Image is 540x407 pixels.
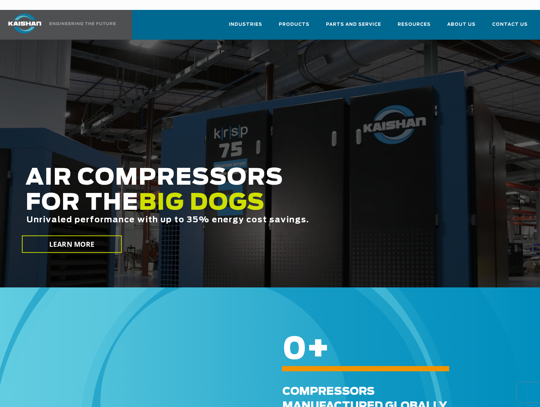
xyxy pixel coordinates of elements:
[326,16,381,38] a: Parts and Service
[279,16,309,38] a: Products
[282,335,306,365] span: 0
[229,16,262,38] a: Industries
[26,216,309,224] span: Unrivaled performance with up to 35% energy cost savings.
[279,21,309,28] span: Products
[139,192,265,214] span: BIG DOGS
[50,22,116,25] img: Engineering the future
[398,21,431,28] span: Resources
[447,21,476,28] span: About Us
[229,21,262,28] span: Industries
[447,16,476,38] a: About Us
[398,16,431,38] a: Resources
[25,166,432,245] h2: AIR COMPRESSORS FOR THE
[326,21,381,28] span: Parts and Service
[49,240,95,249] span: LEARN MORE
[22,236,122,253] a: LEARN MORE
[282,345,519,354] h6: +
[492,21,528,28] span: Contact Us
[492,16,528,38] a: Contact Us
